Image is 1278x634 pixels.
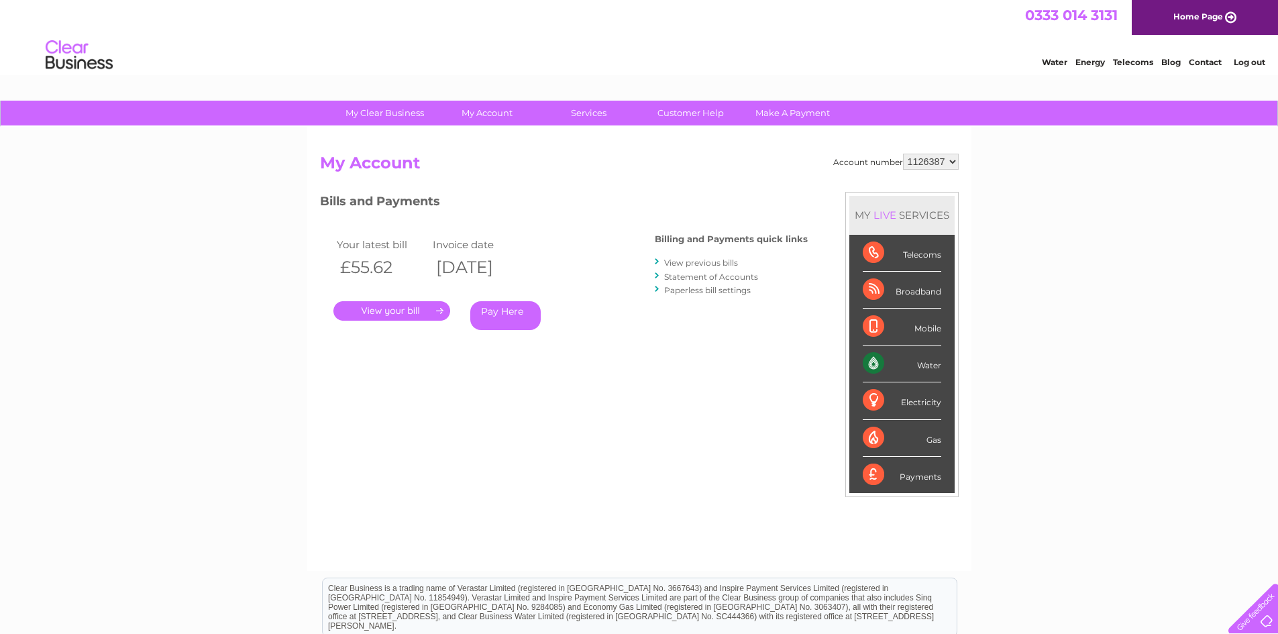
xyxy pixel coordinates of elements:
[470,301,541,330] a: Pay Here
[863,457,941,493] div: Payments
[333,254,430,281] th: £55.62
[329,101,440,125] a: My Clear Business
[431,101,542,125] a: My Account
[333,301,450,321] a: .
[849,196,955,234] div: MY SERVICES
[863,346,941,382] div: Water
[863,272,941,309] div: Broadband
[655,234,808,244] h4: Billing and Payments quick links
[1025,7,1118,23] a: 0333 014 3131
[429,235,526,254] td: Invoice date
[1234,57,1265,67] a: Log out
[737,101,848,125] a: Make A Payment
[863,309,941,346] div: Mobile
[664,272,758,282] a: Statement of Accounts
[1042,57,1067,67] a: Water
[664,285,751,295] a: Paperless bill settings
[429,254,526,281] th: [DATE]
[1113,57,1153,67] a: Telecoms
[863,420,941,457] div: Gas
[863,382,941,419] div: Electricity
[323,7,957,65] div: Clear Business is a trading name of Verastar Limited (registered in [GEOGRAPHIC_DATA] No. 3667643...
[1161,57,1181,67] a: Blog
[664,258,738,268] a: View previous bills
[333,235,430,254] td: Your latest bill
[320,192,808,215] h3: Bills and Payments
[1075,57,1105,67] a: Energy
[871,209,899,221] div: LIVE
[320,154,959,179] h2: My Account
[533,101,644,125] a: Services
[45,35,113,76] img: logo.png
[1189,57,1222,67] a: Contact
[635,101,746,125] a: Customer Help
[863,235,941,272] div: Telecoms
[833,154,959,170] div: Account number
